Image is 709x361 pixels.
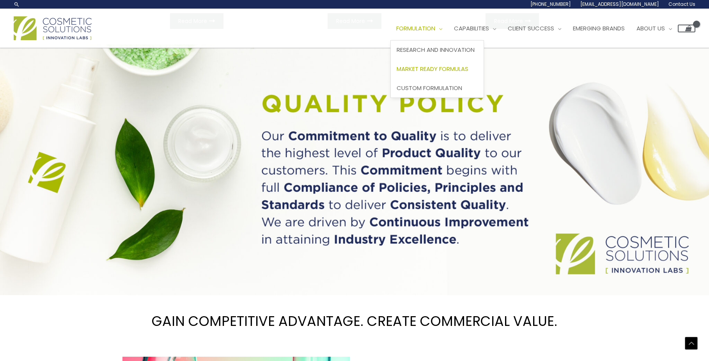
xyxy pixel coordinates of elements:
span: Contact Us [668,1,695,7]
a: Market Ready Formulas [391,60,484,79]
span: Capabilities [454,24,489,32]
a: Custom Formulation [391,78,484,97]
img: Cosmetic Solutions Logo [14,16,92,40]
span: Research and Innovation [397,46,475,54]
nav: Site Navigation [385,17,695,40]
a: About Us [631,17,678,40]
span: [PHONE_NUMBER] [530,1,571,7]
a: Formulation [390,17,448,40]
a: Research and Innovation [391,41,484,60]
a: Emerging Brands [567,17,631,40]
a: View Shopping Cart, empty [678,25,695,32]
span: Emerging Brands [573,24,625,32]
a: Client Success [502,17,567,40]
a: Search icon link [14,1,20,7]
span: [EMAIL_ADDRESS][DOMAIN_NAME] [580,1,659,7]
span: Formulation [396,24,435,32]
span: Custom Formulation [397,84,462,92]
span: Market Ready Formulas [397,65,468,73]
a: Capabilities [448,17,502,40]
span: About Us [636,24,665,32]
span: Client Success [508,24,554,32]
